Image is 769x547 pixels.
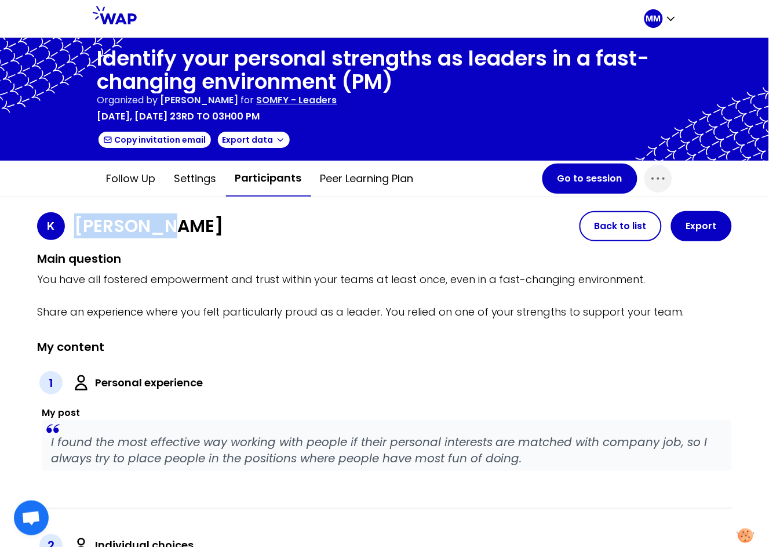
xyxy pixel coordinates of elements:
label: Personal experience [95,375,203,391]
p: K [48,218,55,234]
button: Peer learning plan [311,161,423,196]
button: Settings [165,161,226,196]
div: Ouvrir le chat [14,501,49,535]
div: 1 [39,371,63,394]
p: You have all fostered empowerment and trust within your teams at least once, even in a fast-chang... [37,271,732,320]
h3: My post [42,406,732,420]
h1: [PERSON_NAME] [74,216,223,237]
h2: Main question [37,251,732,267]
p: [DATE], [DATE] 23rd to 03h00 pm [97,110,260,124]
button: Copy invitation email [97,131,212,149]
p: MM [646,13,661,24]
button: Export data [217,131,291,149]
p: SOMFY - Leaders [257,93,337,107]
button: Export [671,211,732,241]
button: Back to list [580,211,662,241]
button: MM [644,9,677,28]
h2: My content [37,339,104,355]
button: Follow up [97,161,165,196]
p: I found the most effective way working with people if their personal interests are matched with c... [51,434,723,466]
h1: Identify your personal strengths as leaders in a fast-changing environment (PM) [97,47,672,93]
button: Participants [226,161,311,197]
p: for [241,93,254,107]
span: [PERSON_NAME] [161,93,239,107]
button: Go to session [542,164,637,194]
p: Organized by [97,93,158,107]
